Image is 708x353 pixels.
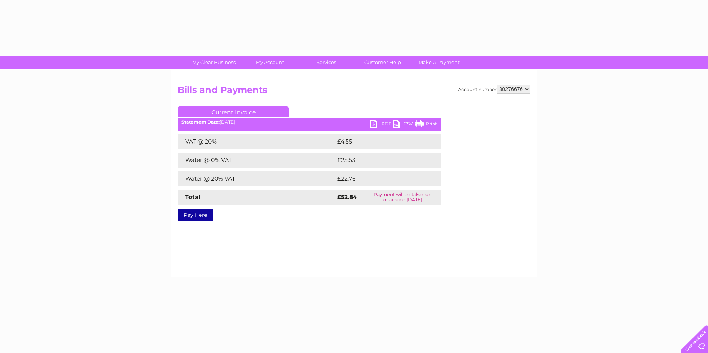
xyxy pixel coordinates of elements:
[458,85,530,94] div: Account number
[178,134,335,149] td: VAT @ 20%
[181,119,220,125] b: Statement Date:
[335,134,423,149] td: £4.55
[335,171,425,186] td: £22.76
[364,190,441,205] td: Payment will be taken on or around [DATE]
[240,56,301,69] a: My Account
[178,171,335,186] td: Water @ 20% VAT
[370,120,393,130] a: PDF
[415,120,437,130] a: Print
[178,209,213,221] a: Pay Here
[393,120,415,130] a: CSV
[183,56,244,69] a: My Clear Business
[178,85,530,99] h2: Bills and Payments
[408,56,470,69] a: Make A Payment
[352,56,413,69] a: Customer Help
[296,56,357,69] a: Services
[337,194,357,201] strong: £52.84
[178,106,289,117] a: Current Invoice
[335,153,425,168] td: £25.53
[178,153,335,168] td: Water @ 0% VAT
[185,194,200,201] strong: Total
[178,120,441,125] div: [DATE]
